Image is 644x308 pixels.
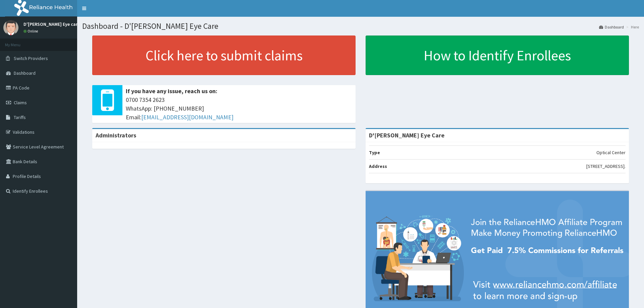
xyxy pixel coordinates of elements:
[14,70,36,76] span: Dashboard
[366,36,629,75] a: How to Identify Enrollees
[23,29,40,34] a: Online
[82,22,639,30] h1: Dashboard - D'[PERSON_NAME] Eye Care
[96,131,136,139] b: Administrators
[586,163,626,170] p: [STREET_ADDRESS].
[596,149,626,156] p: Optical Center
[141,113,233,121] a: [EMAIL_ADDRESS][DOMAIN_NAME]
[126,96,352,121] span: 0700 7354 2623 WhatsApp: [PHONE_NUMBER] Email:
[369,163,387,169] b: Address
[14,100,27,106] span: Claims
[599,24,624,30] a: Dashboard
[14,114,26,120] span: Tariffs
[14,55,48,61] span: Switch Providers
[625,24,639,30] li: Here
[92,36,356,75] a: Click here to submit claims
[126,87,217,95] b: If you have any issue, reach us on:
[369,131,444,139] strong: D'[PERSON_NAME] Eye Care
[23,22,80,26] p: D'[PERSON_NAME] Eye care
[369,149,380,156] b: Type
[3,20,18,35] img: User Image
